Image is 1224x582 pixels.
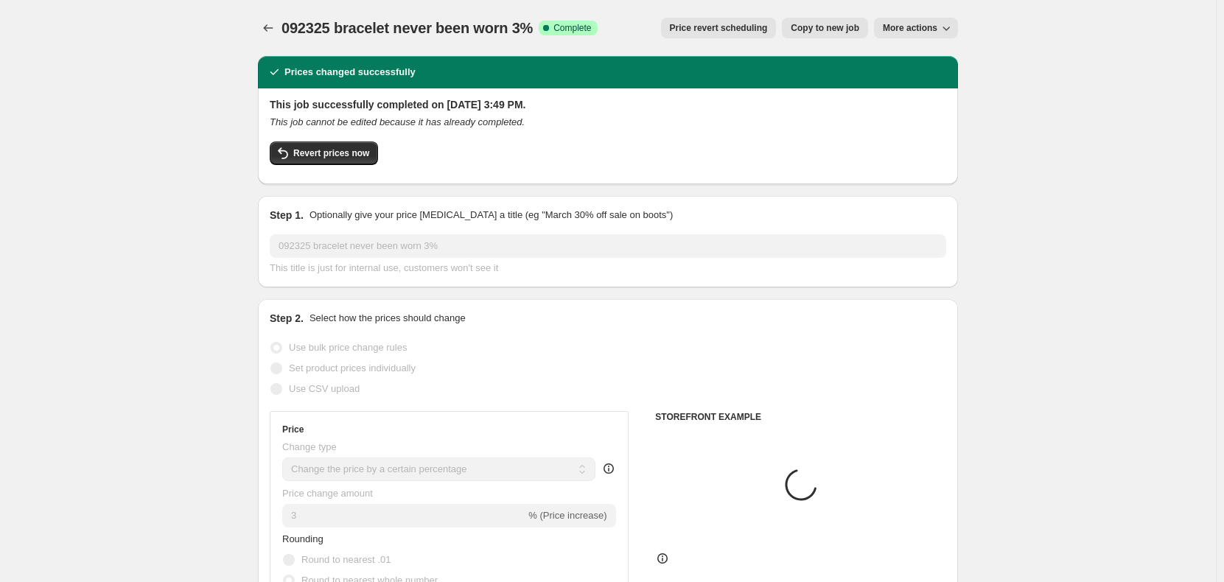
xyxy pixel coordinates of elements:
h2: Step 1. [270,208,304,222]
input: 30% off holiday sale [270,234,946,258]
h6: STOREFRONT EXAMPLE [655,411,946,423]
span: Revert prices now [293,147,369,159]
button: Copy to new job [782,18,868,38]
input: -15 [282,504,525,527]
h2: Prices changed successfully [284,65,416,80]
span: Use bulk price change rules [289,342,407,353]
span: Price revert scheduling [670,22,768,34]
div: help [601,461,616,476]
button: Price revert scheduling [661,18,777,38]
button: Revert prices now [270,141,378,165]
i: This job cannot be edited because it has already completed. [270,116,525,127]
span: Use CSV upload [289,383,360,394]
span: Rounding [282,533,324,544]
h2: Step 2. [270,311,304,326]
span: Set product prices individually [289,362,416,374]
h3: Price [282,424,304,435]
span: 092325 bracelet never been worn 3% [281,20,533,36]
span: Price change amount [282,488,373,499]
p: Select how the prices should change [310,311,466,326]
span: Change type [282,441,337,452]
span: Copy to new job [791,22,859,34]
span: This title is just for internal use, customers won't see it [270,262,498,273]
span: Complete [553,22,591,34]
button: More actions [874,18,958,38]
span: More actions [883,22,937,34]
h2: This job successfully completed on [DATE] 3:49 PM. [270,97,946,112]
button: Price change jobs [258,18,279,38]
span: Round to nearest .01 [301,554,391,565]
p: Optionally give your price [MEDICAL_DATA] a title (eg "March 30% off sale on boots") [310,208,673,222]
span: % (Price increase) [528,510,606,521]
